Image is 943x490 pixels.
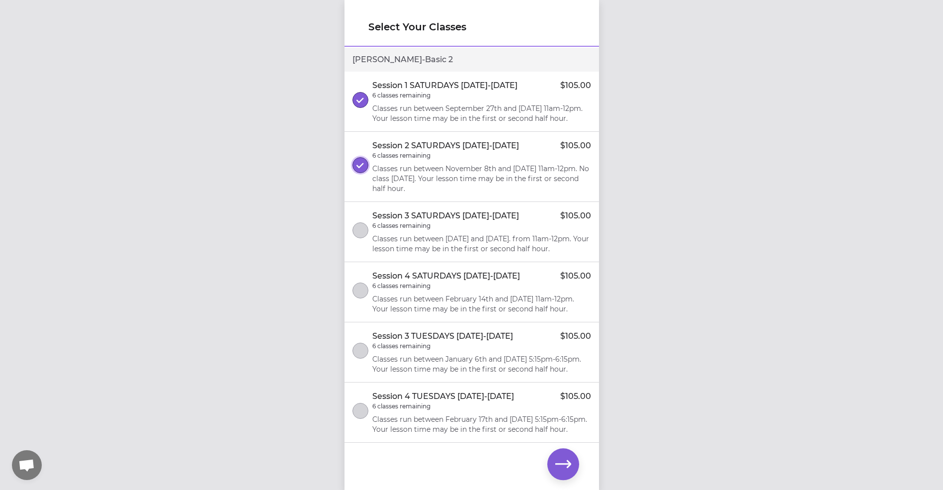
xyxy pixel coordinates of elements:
p: $105.00 [560,140,591,152]
p: Classes run between February 14th and [DATE] 11am-12pm. Your lesson time may be in the first or s... [372,294,591,314]
button: select class [352,222,368,238]
p: Classes run between September 27th and [DATE] 11am-12pm. Your lesson time may be in the first or ... [372,103,591,123]
p: 6 classes remaining [372,282,430,290]
p: Classes run between January 6th and [DATE] 5:15pm-6:15pm. Your lesson time may be in the first or... [372,354,591,374]
p: $105.00 [560,391,591,402]
p: Session 4 TUESDAYS [DATE]-[DATE] [372,391,514,402]
p: $105.00 [560,270,591,282]
button: select class [352,403,368,419]
p: Session 1 SATURDAYS [DATE]-[DATE] [372,80,517,92]
div: [PERSON_NAME] - Basic 2 [344,48,599,72]
p: $105.00 [560,80,591,92]
button: select class [352,343,368,359]
p: Classes run between February 17th and [DATE] 5:15pm-6:15pm. Your lesson time may be in the first ... [372,414,591,434]
a: Open chat [12,450,42,480]
p: 6 classes remaining [372,402,430,410]
button: select class [352,283,368,298]
h1: Select Your Classes [368,20,575,34]
p: 6 classes remaining [372,342,430,350]
p: Session 3 SATURDAYS [DATE]-[DATE] [372,210,519,222]
p: $105.00 [560,330,591,342]
p: $105.00 [560,210,591,222]
p: 6 classes remaining [372,152,430,160]
p: 6 classes remaining [372,222,430,230]
button: select class [352,92,368,108]
p: Classes run between November 8th and [DATE] 11am-12pm. No class [DATE]. Your lesson time may be i... [372,164,591,194]
p: Session 4 SATURDAYS [DATE]-[DATE] [372,270,520,282]
p: Session 3 TUESDAYS [DATE]-[DATE] [372,330,513,342]
p: Classes run between [DATE] and [DATE]. from 11am-12pm. Your lesson time may be in the first or se... [372,234,591,254]
button: select class [352,157,368,173]
p: Session 2 SATURDAYS [DATE]-[DATE] [372,140,519,152]
p: 6 classes remaining [372,92,430,99]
